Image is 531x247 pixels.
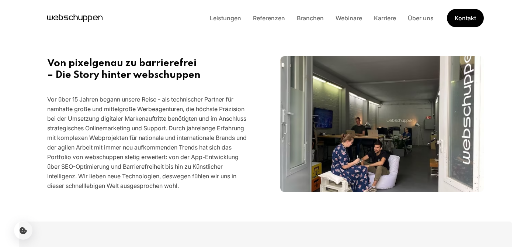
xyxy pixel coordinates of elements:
[330,14,368,22] a: Webinare
[368,14,402,22] a: Karriere
[280,37,484,212] img: Ein magentafarbenes Schild mit einem weißen Piktogramm einer Person im Rollstuhl und einem Pfeil ...
[14,221,32,240] button: Cookie-Einstellungen öffnen
[291,14,330,22] a: Branchen
[204,14,247,22] a: Leistungen
[47,95,251,191] p: Vor über 15 Jahren begann unsere Reise - als technischer Partner für namhafte große und mittelgro...
[47,13,103,24] a: Hauptseite besuchen
[47,58,251,81] h2: Von pixelgenau zu barrierefrei – Die Story hinter webschuppen
[247,14,291,22] a: Referenzen
[402,14,440,22] a: Über uns
[447,9,484,27] a: Get Started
